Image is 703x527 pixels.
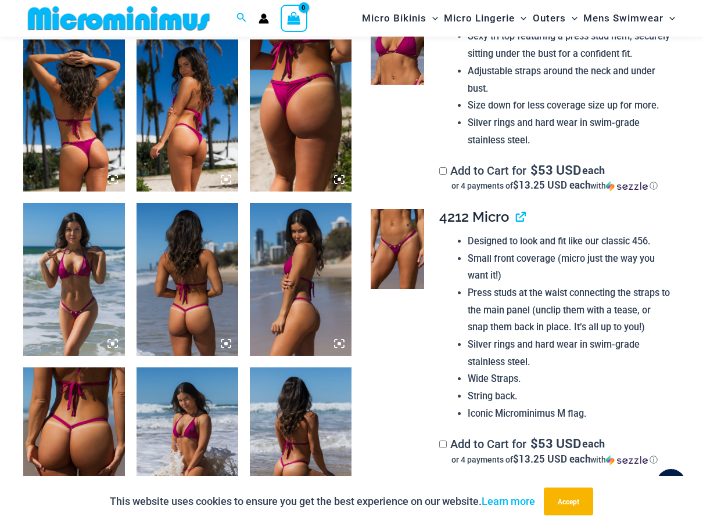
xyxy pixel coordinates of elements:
a: Micro BikinisMenu ToggleMenu Toggle [359,3,441,33]
a: OutersMenu ToggleMenu Toggle [530,3,580,33]
span: Menu Toggle [426,3,438,33]
span: Micro Lingerie [444,3,515,33]
li: Silver rings and hard wear in swim-grade stainless steel. [468,114,670,149]
img: Tight Rope Pink 319 Top [371,5,424,85]
a: View Shopping Cart, empty [281,5,307,31]
a: Account icon link [259,13,269,24]
div: or 4 payments of$13.25 USD eachwithSezzle Click to learn more about Sezzle [439,454,670,465]
img: Tight Rope Pink 319 Top 4228 Thong [23,39,125,192]
span: Mens Swimwear [583,3,663,33]
img: Sezzle [606,455,648,465]
li: Size down for less coverage size up for more. [468,97,670,114]
span: $ [530,435,538,452]
span: Outers [533,3,566,33]
li: Small front coverage (micro just the way you want it!) [468,250,670,284]
img: Tight Rope Pink 319 Top 4212 Micro [250,367,351,519]
span: $13.25 USD each [513,178,590,192]
div: or 4 payments of with [439,454,670,465]
span: $ [530,161,538,178]
img: Tight Rope Pink 319 Top 4212 Micro [137,367,238,519]
li: Iconic Microminimus M flag. [468,405,670,423]
span: Menu Toggle [515,3,526,33]
span: Menu Toggle [566,3,578,33]
li: Silver rings and hard wear in swim-grade stainless steel. [468,336,670,370]
input: Add to Cart for$53 USD eachor 4 payments of$13.25 USD eachwithSezzle Click to learn more about Se... [439,167,447,175]
span: Menu Toggle [663,3,675,33]
span: 4212 Micro [439,208,509,225]
p: This website uses cookies to ensure you get the best experience on our website. [110,493,535,510]
img: Tight Rope Pink 319 Top 4212 Micro [23,203,125,355]
input: Add to Cart for$53 USD eachor 4 payments of$13.25 USD eachwithSezzle Click to learn more about Se... [439,441,447,448]
img: Tight Rope Pink 319 4212 Micro [371,209,424,289]
span: 53 USD [530,438,581,449]
a: Learn more [482,495,535,507]
li: Designed to look and fit like our classic 456. [468,233,670,250]
img: Tight Rope Pink 319 4212 Micro [23,367,125,519]
a: Mens SwimwearMenu ToggleMenu Toggle [580,3,678,33]
div: or 4 payments of$13.25 USD eachwithSezzle Click to learn more about Sezzle [439,180,670,192]
a: Search icon link [236,11,247,26]
label: Add to Cart for [439,164,670,192]
span: each [582,164,605,176]
img: Tight Rope Pink 319 Top 4212 Micro [137,203,238,355]
label: Add to Cart for [439,437,670,465]
span: Micro Bikinis [362,3,426,33]
img: Sezzle [606,181,648,192]
img: MM SHOP LOGO FLAT [23,5,214,31]
span: each [582,438,605,449]
li: Press studs at the waist connecting the straps to the main panel (unclip them with a tease, or sn... [468,284,670,336]
li: Adjustable straps around the neck and under bust. [468,63,670,97]
li: Sexy tri top featuring a press stud hem, securely sitting under the bust for a confident fit. [468,28,670,62]
span: 53 USD [530,164,581,176]
span: $13.25 USD each [513,452,590,465]
button: Accept [544,488,593,515]
a: Micro LingerieMenu ToggleMenu Toggle [441,3,529,33]
nav: Site Navigation [357,2,680,35]
li: String back. [468,388,670,405]
img: Tight Rope Pink 319 Top 4212 Micro [250,203,351,355]
img: Tight Rope Pink 319 Top 4228 Thong [137,39,238,192]
div: or 4 payments of with [439,180,670,192]
img: Tight Rope Pink 4228 Thong [250,39,351,192]
li: Wide Straps. [468,370,670,388]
